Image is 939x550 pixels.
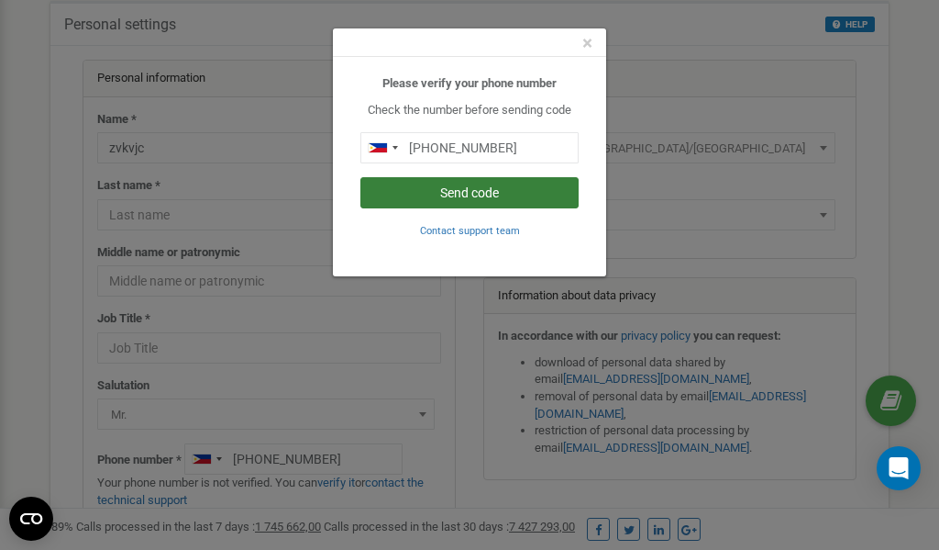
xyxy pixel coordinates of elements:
[420,223,520,237] a: Contact support team
[420,225,520,237] small: Contact support team
[877,446,921,490] div: Open Intercom Messenger
[360,102,579,119] p: Check the number before sending code
[361,133,403,163] div: Telephone country code
[360,177,579,208] button: Send code
[582,32,592,54] span: ×
[360,132,579,163] input: 0905 123 4567
[9,497,53,541] button: Open CMP widget
[382,76,557,90] b: Please verify your phone number
[582,34,592,53] button: Close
